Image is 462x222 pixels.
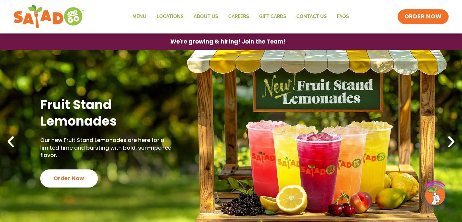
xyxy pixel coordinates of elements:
[127,9,354,24] nav: Menu
[170,39,286,45] span: We're growing & hiring! Join the Team!
[332,9,354,24] a: FAQs
[398,9,449,24] a: ORDER NOW
[3,135,18,149] div: Previous slide
[291,9,332,24] a: Contact Us
[127,9,152,24] a: Menu
[189,9,223,24] a: About Us
[13,3,84,30] img: new-SAG-logo-768×292
[254,9,291,24] a: GIFT CARDS
[40,96,179,130] h2: Fruit Stand Lemonades
[404,13,442,21] span: ORDER NOW
[152,9,189,24] a: Locations
[40,137,179,159] p: Our new Fruit Stand Lemonades are here for a limited time and bursting with bold, sun-ripened fla...
[223,9,254,24] a: Careers
[444,135,459,149] div: Next slide
[40,169,98,188] div: Order Now
[160,34,296,50] a: We're growing & hiring! Join the Team!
